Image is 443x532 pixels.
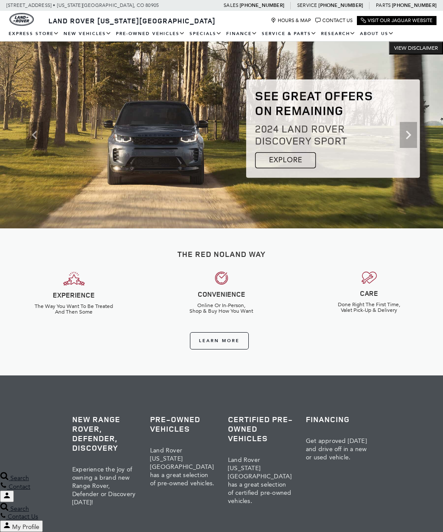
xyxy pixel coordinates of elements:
a: Service & Parts [260,26,319,42]
a: New Vehicles [61,26,114,42]
a: [PHONE_NUMBER] [318,2,363,9]
a: Pre-Owned Vehicles Land Rover [US_STATE][GEOGRAPHIC_DATA] has a great selection of pre-owned vehi... [144,384,221,513]
h6: Online Or In-Person, Shop & Buy How You Want [154,303,289,314]
span: Search [10,505,29,513]
span: Search [10,474,29,482]
span: Contact Us [8,513,38,520]
span: Contact [9,483,30,490]
strong: CONVENIENCE [198,289,245,299]
button: VIEW DISCLAIMER [389,42,443,54]
img: Land Rover [10,13,34,26]
span: VIEW DISCLAIMER [394,45,438,51]
a: Finance [224,26,260,42]
a: land-rover [10,13,34,26]
a: Certified Pre-Owned Vehicles Land Rover [US_STATE][GEOGRAPHIC_DATA] has a great selection of cert... [221,384,299,513]
span: Land Rover [US_STATE][GEOGRAPHIC_DATA] [48,16,215,26]
a: [PHONE_NUMBER] [392,2,437,9]
span: My Profile [12,523,39,531]
h6: Done Right The First Time, Valet Pick-Up & Delivery [302,302,437,313]
a: Pre-Owned Vehicles [114,26,187,42]
a: Contact Us [315,18,353,23]
a: Specials [187,26,224,42]
a: Land Rover [US_STATE][GEOGRAPHIC_DATA] [43,16,221,26]
strong: CARE [360,288,378,298]
a: Research [319,26,358,42]
h3: New Range Rover, Defender, Discovery [72,414,137,452]
span: Land Rover [US_STATE][GEOGRAPHIC_DATA] has a great selection of pre-owned vehicles. [150,447,214,487]
a: Hours & Map [271,18,311,23]
a: New Range Rover, Defender, Discovery Experience the joy of owning a brand new Range Rover, Defend... [66,384,144,513]
span: Experience the joy of owning a brand new Range Rover, Defender or Discovery [DATE]! [72,466,135,506]
h3: Certified Pre-Owned Vehicles [228,414,293,443]
nav: Main Navigation [6,26,437,42]
a: [STREET_ADDRESS] • [US_STATE][GEOGRAPHIC_DATA], CO 80905 [6,3,159,8]
h3: Pre-Owned Vehicles [150,414,215,433]
h3: Financing [306,414,371,424]
a: Visit Our Jaguar Website [361,18,433,23]
a: About Us [358,26,396,42]
a: [PHONE_NUMBER] [240,2,284,9]
a: Financing Get approved [DATE] and drive off in a new or used vehicle. [299,384,377,513]
h2: The Red Noland Way [6,250,437,259]
a: Learn More [190,332,249,349]
a: EXPRESS STORE [6,26,61,42]
span: Land Rover [US_STATE][GEOGRAPHIC_DATA] has a great selection of certified pre-owned vehicles. [228,456,292,505]
h6: The Way You Want To Be Treated And Then Some [6,304,141,315]
span: Get approved [DATE] and drive off in a new or used vehicle. [306,437,367,461]
strong: EXPERIENCE [53,290,95,300]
